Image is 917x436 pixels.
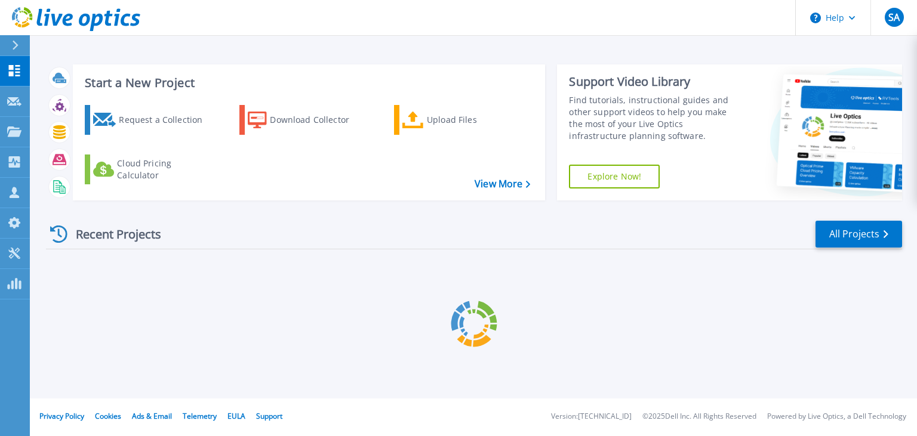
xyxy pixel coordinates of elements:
[95,411,121,421] a: Cookies
[117,157,213,181] div: Cloud Pricing Calculator
[256,411,282,421] a: Support
[85,105,218,135] a: Request a Collection
[569,165,660,188] a: Explore Now!
[239,105,373,135] a: Download Collector
[767,413,906,420] li: Powered by Live Optics, a Dell Technology
[46,219,177,249] div: Recent Projects
[39,411,84,421] a: Privacy Policy
[642,413,756,420] li: © 2025 Dell Inc. All Rights Reserved
[475,178,530,190] a: View More
[132,411,172,421] a: Ads & Email
[85,76,530,89] h3: Start a New Project
[119,108,214,132] div: Request a Collection
[551,413,632,420] li: Version: [TECHNICAL_ID]
[270,108,365,132] div: Download Collector
[888,13,900,22] span: SA
[85,154,218,184] a: Cloud Pricing Calculator
[183,411,217,421] a: Telemetry
[394,105,527,135] a: Upload Files
[569,74,742,89] div: Support Video Library
[569,94,742,142] div: Find tutorials, instructional guides and other support videos to help you make the most of your L...
[816,221,902,248] a: All Projects
[227,411,245,421] a: EULA
[427,108,522,132] div: Upload Files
